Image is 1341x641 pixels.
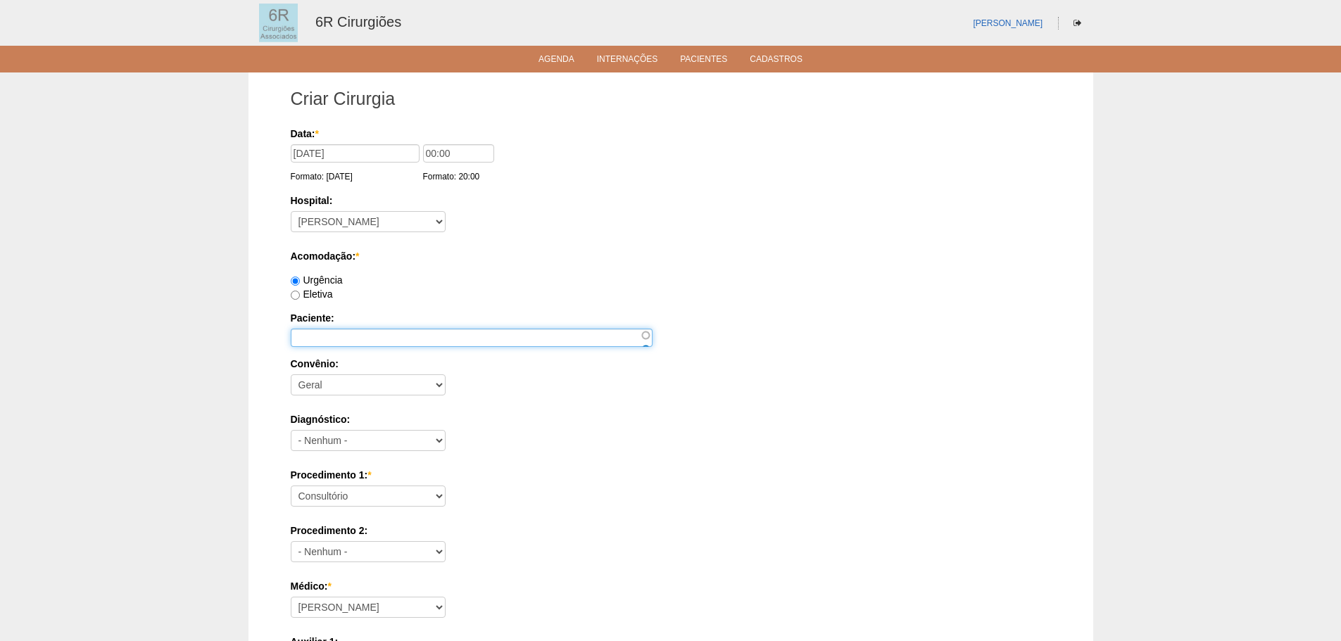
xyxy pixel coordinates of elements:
[539,54,574,68] a: Agenda
[315,128,319,139] span: Este campo é obrigatório.
[327,580,331,592] span: Este campo é obrigatório.
[291,90,1051,108] h1: Criar Cirurgia
[423,170,498,184] div: Formato: 20:00
[315,14,401,30] a: 6R Cirurgiões
[291,523,1051,538] label: Procedimento 2:
[291,170,423,184] div: Formato: [DATE]
[291,288,333,300] label: Eletiva
[291,193,1051,208] label: Hospital:
[355,250,359,262] span: Este campo é obrigatório.
[291,127,1046,141] label: Data:
[291,277,300,286] input: Urgência
[1074,19,1081,27] i: Sair
[367,469,371,481] span: Este campo é obrigatório.
[597,54,658,68] a: Internações
[291,412,1051,426] label: Diagnóstico:
[680,54,727,68] a: Pacientes
[291,579,1051,593] label: Médico:
[750,54,802,68] a: Cadastros
[291,357,1051,371] label: Convênio:
[291,249,1051,263] label: Acomodação:
[973,18,1043,28] a: [PERSON_NAME]
[291,274,343,286] label: Urgência
[291,468,1051,482] label: Procedimento 1:
[291,291,300,300] input: Eletiva
[291,311,1051,325] label: Paciente:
